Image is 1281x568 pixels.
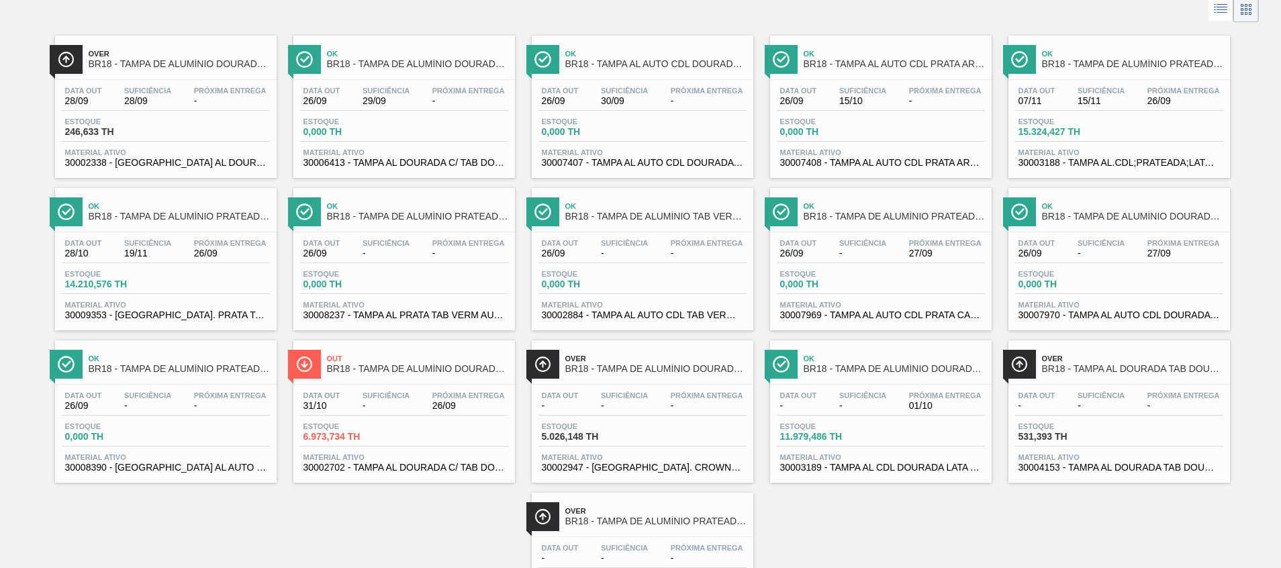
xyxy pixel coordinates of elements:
span: 26/09 [542,96,579,106]
a: ÍconeOkBR18 - TAMPA AL AUTO CDL PRATA ARDAGHData out26/09Suficiência15/10Próxima Entrega-Estoque0... [760,26,998,178]
span: 28/09 [65,96,102,106]
span: Ok [565,202,747,210]
span: Ok [327,202,508,210]
span: Estoque [542,270,636,278]
span: 531,393 TH [1018,432,1112,442]
img: Ícone [773,356,790,373]
span: Data out [303,87,340,95]
span: Data out [542,391,579,399]
span: Over [89,50,270,58]
span: Suficiência [601,391,648,399]
span: Estoque [65,117,159,126]
span: BR18 - TAMPA DE ALUMÍNIO DOURADA CROWN ISE [565,364,747,374]
span: BR18 - TAMPA DE ALUMÍNIO PRATEADA BALL CDL [1042,59,1223,69]
span: - [601,553,648,563]
span: 246,633 TH [65,127,159,137]
a: ÍconeOverBR18 - TAMPA DE ALUMÍNIO DOURADA CROWN ISEData out-Suficiência-Próxima Entrega-Estoque5.... [522,330,760,483]
span: Estoque [65,270,159,278]
span: Próxima Entrega [671,544,743,552]
span: Estoque [780,117,874,126]
span: Suficiência [601,239,648,247]
img: Ícone [1011,356,1028,373]
span: 11.979,486 TH [780,432,874,442]
span: Suficiência [363,239,410,247]
span: 31/10 [303,401,340,411]
span: Ok [1042,202,1223,210]
span: - [671,248,743,258]
span: - [909,96,982,106]
span: Estoque [65,422,159,430]
span: Material ativo [542,148,743,156]
span: 5.026,148 TH [542,432,636,442]
span: Próxima Entrega [194,391,267,399]
span: - [432,248,505,258]
span: Data out [542,239,579,247]
span: 15/11 [1078,96,1125,106]
span: - [194,401,267,411]
img: Ícone [773,51,790,68]
span: Ok [1042,50,1223,58]
span: Suficiência [363,391,410,399]
img: Ícone [1011,51,1028,68]
span: Material ativo [1018,453,1220,461]
span: Suficiência [1078,239,1125,247]
span: Ok [804,202,985,210]
span: 30009353 - TAMPA AL. PRATA TAB VERMELHO CDL AUTO [65,310,267,320]
span: BR18 - TAMPA DE ALUMÍNIO PRATEADA TAB VERM BALL CDL [89,211,270,222]
a: ÍconeOverBR18 - TAMPA DE ALUMÍNIO DOURADA TAB DOURADO CROWNData out28/09Suficiência28/09Próxima E... [45,26,283,178]
span: Material ativo [542,301,743,309]
span: - [363,401,410,411]
span: 0,000 TH [780,279,874,289]
span: Próxima Entrega [671,391,743,399]
span: Próxima Entrega [1147,239,1220,247]
span: Próxima Entrega [432,239,505,247]
span: 0,000 TH [542,127,636,137]
span: Data out [780,239,817,247]
img: Ícone [296,203,313,220]
span: Próxima Entrega [909,391,982,399]
span: - [601,248,648,258]
span: Suficiência [839,391,886,399]
span: Estoque [303,270,397,278]
span: Suficiência [839,87,886,95]
a: ÍconeOkBR18 - TAMPA DE ALUMÍNIO PRATEADA TAB VERM BALL CDLData out28/10Suficiência19/11Próxima En... [45,178,283,330]
span: Data out [65,87,102,95]
span: Material ativo [780,301,982,309]
span: Suficiência [839,239,886,247]
span: - [601,401,648,411]
span: - [671,96,743,106]
span: 30002702 - TAMPA AL DOURADA C/ TAB DOURADO [303,463,505,473]
span: 29/09 [363,96,410,106]
a: ÍconeOkBR18 - TAMPA DE ALUMÍNIO PRATEADA CANPACK B64Data out26/09Suficiência-Próxima Entrega-Esto... [45,330,283,483]
span: 6.973,734 TH [303,432,397,442]
a: ÍconeOkBR18 - TAMPA DE ALUMÍNIO TAB VERMELHO CANPACK CDLData out26/09Suficiência-Próxima Entrega-... [522,178,760,330]
span: 30003189 - TAMPA AL CDL DOURADA LATA AUTOMATICA [780,463,982,473]
img: Ícone [58,203,75,220]
span: 15/10 [839,96,886,106]
span: BR18 - TAMPA DE ALUMÍNIO PRATEADA CROWN ISE [565,516,747,526]
span: 26/09 [1018,248,1055,258]
span: 26/09 [432,401,505,411]
span: Material ativo [65,301,267,309]
span: 0,000 TH [303,127,397,137]
span: BR18 - TAMPA DE ALUMÍNIO PRATEADA CANPACK CDL [804,211,985,222]
span: Próxima Entrega [671,87,743,95]
img: Ícone [534,51,551,68]
span: BR18 - TAMPA DE ALUMÍNIO DOURADA TAB DOURADO ARDAGH [327,59,508,69]
a: ÍconeOkBR18 - TAMPA AL AUTO CDL DOURADA ARDAGHData out26/09Suficiência30/09Próxima Entrega-Estoqu... [522,26,760,178]
span: 30/09 [601,96,648,106]
span: 30007407 - TAMPA AL AUTO CDL DOURADA ARDAGH [542,158,743,168]
span: 26/09 [780,96,817,106]
span: - [1078,248,1125,258]
span: 30002884 - TAMPA AL AUTO CDL TAB VERM CANPACK [542,310,743,320]
span: - [1147,401,1220,411]
span: Material ativo [1018,148,1220,156]
span: Data out [1018,239,1055,247]
span: - [363,248,410,258]
span: BR18 - TAMPA DE ALUMÍNIO PRATEADA TAB VERMELHO ISE [327,211,508,222]
a: ÍconeOkBR18 - TAMPA DE ALUMÍNIO DOURADA TAB DOURADO ARDAGHData out26/09Suficiência29/09Próxima En... [283,26,522,178]
span: - [671,553,743,563]
span: Material ativo [65,148,267,156]
img: Ícone [58,356,75,373]
span: 26/09 [1147,96,1220,106]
